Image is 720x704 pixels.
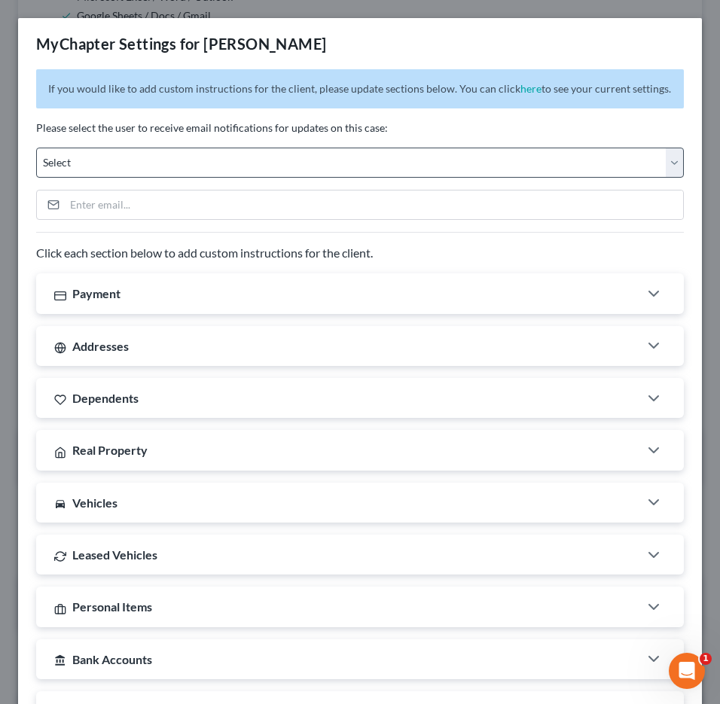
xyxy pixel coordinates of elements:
[72,339,129,353] span: Addresses
[54,498,66,510] i: directions_car
[700,653,712,665] span: 1
[72,547,157,562] span: Leased Vehicles
[36,120,684,136] p: Please select the user to receive email notifications for updates on this case:
[54,654,66,666] i: account_balance
[72,599,152,614] span: Personal Items
[72,286,121,300] span: Payment
[48,82,457,95] span: If you would like to add custom instructions for the client, please update sections below.
[72,443,148,457] span: Real Property
[36,245,684,262] p: Click each section below to add custom instructions for the client.
[72,495,117,510] span: Vehicles
[520,82,542,95] a: here
[65,190,683,219] input: Enter email...
[459,82,671,95] span: You can click to see your current settings.
[669,653,705,689] iframe: Intercom live chat
[72,391,139,405] span: Dependents
[72,652,152,666] span: Bank Accounts
[36,33,326,54] div: MyChapter Settings for [PERSON_NAME]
